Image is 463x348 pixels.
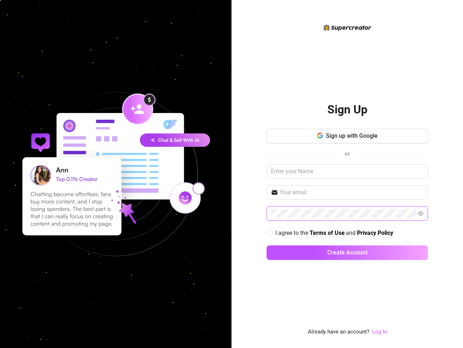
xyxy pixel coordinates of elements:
[346,229,357,236] span: and
[372,328,387,336] a: Log In
[357,229,393,237] a: Privacy Policy
[345,150,350,157] span: or
[275,229,310,236] span: I agree to the
[372,328,387,335] a: Log In
[310,229,345,237] a: Terms of Use
[308,328,369,336] span: Already have an account?
[280,188,424,197] input: Your email
[267,164,428,179] input: Enter your Name
[323,24,371,31] img: logo-BBDzfeDw.svg
[327,249,368,256] span: Create Account
[357,229,393,236] strong: Privacy Policy
[418,211,424,216] span: eye
[267,245,428,260] button: Create Account
[327,102,368,117] h2: Sign Up
[267,129,428,143] button: Sign up with Google
[310,229,345,236] strong: Terms of Use
[326,132,378,139] span: Sign up with Google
